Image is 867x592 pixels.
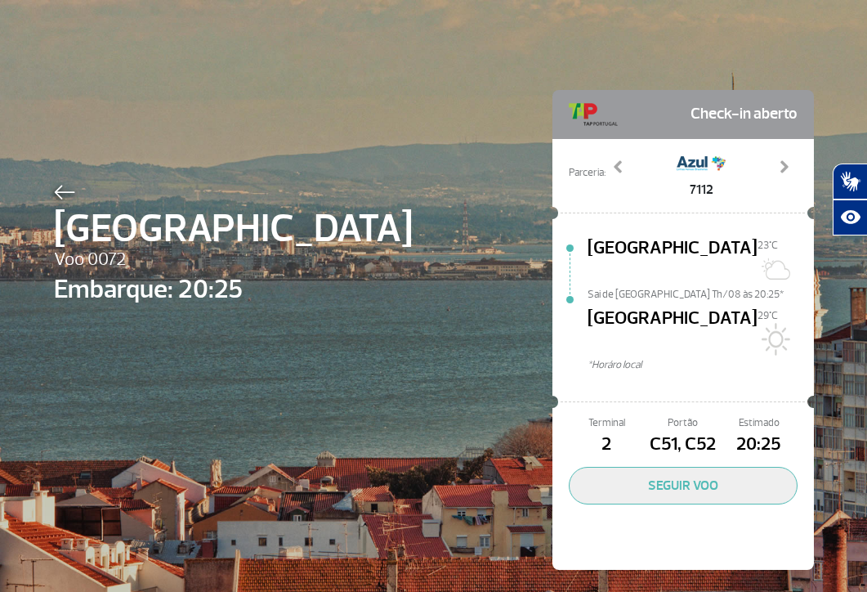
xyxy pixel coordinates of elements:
img: Sol [758,323,790,356]
span: [GEOGRAPHIC_DATA] [54,200,413,258]
span: [GEOGRAPHIC_DATA] [588,235,758,287]
span: Sai de [GEOGRAPHIC_DATA] Th/08 às 20:25* [588,287,814,298]
span: C51, C52 [645,431,721,459]
span: [GEOGRAPHIC_DATA] [588,305,758,357]
span: 20:25 [721,431,797,459]
span: *Horáro local [588,357,814,373]
span: Embarque: 20:25 [54,270,413,309]
span: 7112 [677,180,726,200]
span: Portão [645,415,721,431]
span: Estimado [721,415,797,431]
span: Check-in aberto [690,98,798,131]
img: Sol com algumas nuvens [758,253,790,285]
span: Parceria: [569,165,606,181]
button: Abrir recursos assistivos. [833,200,867,235]
span: Terminal [569,415,645,431]
button: Abrir tradutor de língua de sinais. [833,164,867,200]
span: 23°C [758,239,778,252]
span: 29°C [758,309,778,322]
div: Plugin de acessibilidade da Hand Talk. [833,164,867,235]
span: 2 [569,431,645,459]
button: SEGUIR VOO [569,467,798,505]
span: Voo 0072 [54,246,413,274]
